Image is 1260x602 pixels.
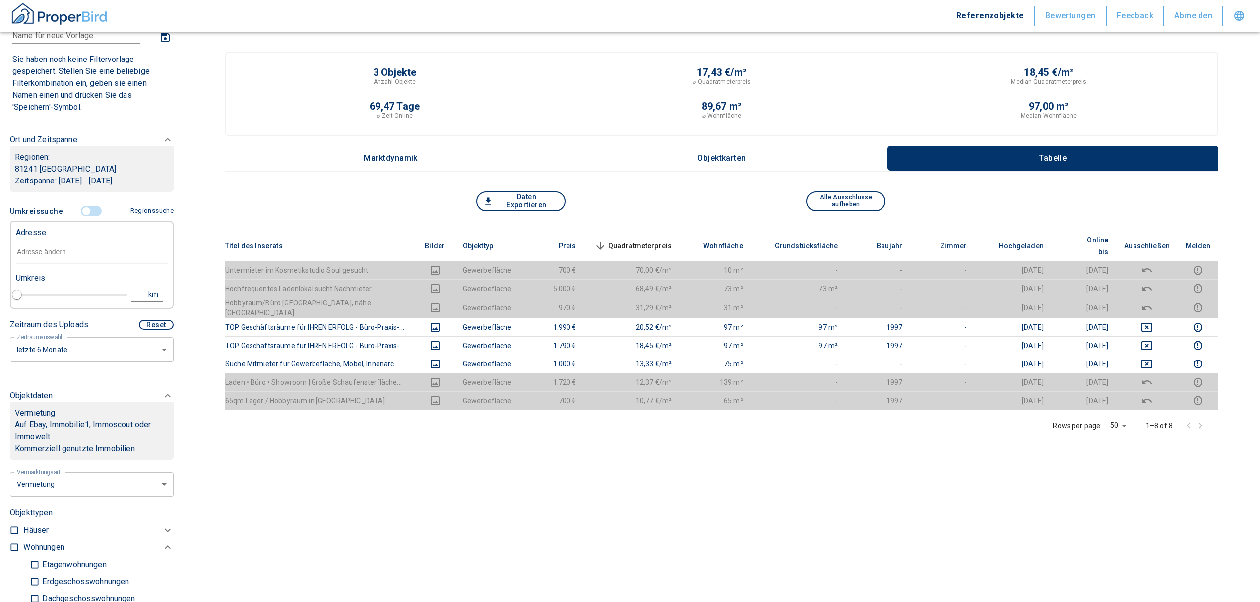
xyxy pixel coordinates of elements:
p: Zeitspanne: [DATE] - [DATE] [15,175,169,187]
th: Suche Mitmieter für Gewerbefläche, Möbel, Innenarc... [225,355,415,373]
p: Objektkarten [697,154,747,163]
div: letzte 6 Monate [10,336,174,362]
p: 1–8 of 8 [1146,421,1173,431]
td: 1.990 € [520,318,584,336]
div: Wohnungen [23,539,174,556]
div: Ort und ZeitspanneRegionen:81241 [GEOGRAPHIC_DATA]Zeitspanne: [DATE] - [DATE] [10,124,174,202]
p: Median-Quadratmeterpreis [1011,77,1086,86]
td: - [751,391,846,410]
td: - [910,261,975,279]
p: Kommerziell genutzte Immobilien [15,443,169,455]
div: ObjektdatenVermietungAuf Ebay, Immobilie1, Immoscout oder ImmoweltKommerziell genutzte Immobilien [10,380,174,470]
th: Titel des Inserats [225,231,415,261]
td: - [751,373,846,391]
th: TOP Geschäftsräume für IHREN ERFOLG - Büro-Praxis-... [225,318,415,336]
td: - [910,279,975,298]
td: 12,37 €/m² [584,373,680,391]
td: 10,77 €/m² [584,391,680,410]
td: - [846,261,910,279]
span: Zimmer [924,240,967,252]
td: [DATE] [1052,279,1116,298]
p: Zeitraum des Uploads [10,319,88,331]
td: 97 m² [751,318,846,336]
th: 65qm Lager / Hobbyraum in [GEOGRAPHIC_DATA]. [225,391,415,410]
button: km [131,287,163,302]
th: Hobbyraum/Büro [GEOGRAPHIC_DATA], nähe [GEOGRAPHIC_DATA] [225,298,415,318]
td: 73 m² [751,279,846,298]
button: Referenzobjekte [946,6,1035,26]
td: [DATE] [1052,261,1116,279]
p: Wohnungen [23,542,64,553]
button: report this listing [1186,340,1210,352]
td: Gewerbefläche [455,355,520,373]
p: Tabelle [1028,154,1077,163]
span: Online bis [1060,234,1108,258]
span: Baujahr [861,240,902,252]
p: 97,00 m² [1029,101,1069,111]
td: - [910,298,975,318]
div: wrapped label tabs example [225,146,1218,171]
button: report this listing [1186,321,1210,333]
button: images [423,283,447,295]
div: FiltervorlagenNeue Filtereinstellungen erkannt! [10,25,174,116]
button: report this listing [1186,264,1210,276]
button: deselect this listing [1124,340,1170,352]
button: report this listing [1186,283,1210,295]
td: - [910,336,975,355]
button: deselect this listing [1124,395,1170,407]
td: Gewerbefläche [455,298,520,318]
button: deselect this listing [1124,283,1170,295]
button: images [423,395,447,407]
td: [DATE] [975,355,1052,373]
td: 97 m² [680,336,751,355]
p: 89,67 m² [702,101,742,111]
p: 81241 [GEOGRAPHIC_DATA] [15,163,169,175]
th: Laden • Büro • Showroom | Große Schaufensterfläche... [225,373,415,391]
button: ProperBird Logo and Home Button [10,1,109,30]
td: - [751,355,846,373]
p: Anzahl Objekte [374,77,416,86]
p: Auf Ebay, Immobilie1, Immoscout oder Immowelt [15,419,169,443]
td: - [751,261,846,279]
span: Hochgeladen [983,240,1044,252]
img: ProperBird Logo and Home Button [10,1,109,26]
button: Feedback [1107,6,1165,26]
button: deselect this listing [1124,376,1170,388]
p: Objektdaten [10,390,53,402]
th: TOP Geschäftsräume für IHREN ERFOLG - Büro-Praxis-... [225,336,415,355]
p: Ort und Zeitspanne [10,134,77,146]
button: images [423,321,447,333]
td: - [910,355,975,373]
td: 75 m² [680,355,751,373]
p: Häuser [23,524,49,536]
p: ⌀-Wohnfläche [702,111,741,120]
p: ⌀-Zeit Online [377,111,412,120]
button: Alle Ausschlüsse aufheben [806,191,885,211]
td: [DATE] [975,318,1052,336]
th: Hochfrequentes Ladenlokal sucht Nachmieter [225,279,415,298]
td: - [910,391,975,410]
td: [DATE] [1052,298,1116,318]
td: 20,52 €/m² [584,318,680,336]
td: 970 € [520,298,584,318]
button: report this listing [1186,395,1210,407]
td: [DATE] [975,391,1052,410]
p: Sie haben noch keine Filtervorlage gespeichert. Stellen Sie eine beliebige Filterkombination ein,... [12,54,171,113]
td: 1.790 € [520,336,584,355]
td: 1997 [846,373,910,391]
span: Preis [543,240,576,252]
button: images [423,376,447,388]
p: Vermietung [15,407,56,419]
td: 65 m² [680,391,751,410]
span: Objekttyp [463,240,509,252]
th: Bilder [415,231,455,261]
td: 31 m² [680,298,751,318]
td: 1997 [846,336,910,355]
td: 139 m² [680,373,751,391]
span: Wohnfläche [688,240,743,252]
td: 1997 [846,391,910,410]
button: Reset [139,320,174,330]
p: 69,47 Tage [370,101,420,111]
td: 97 m² [751,336,846,355]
